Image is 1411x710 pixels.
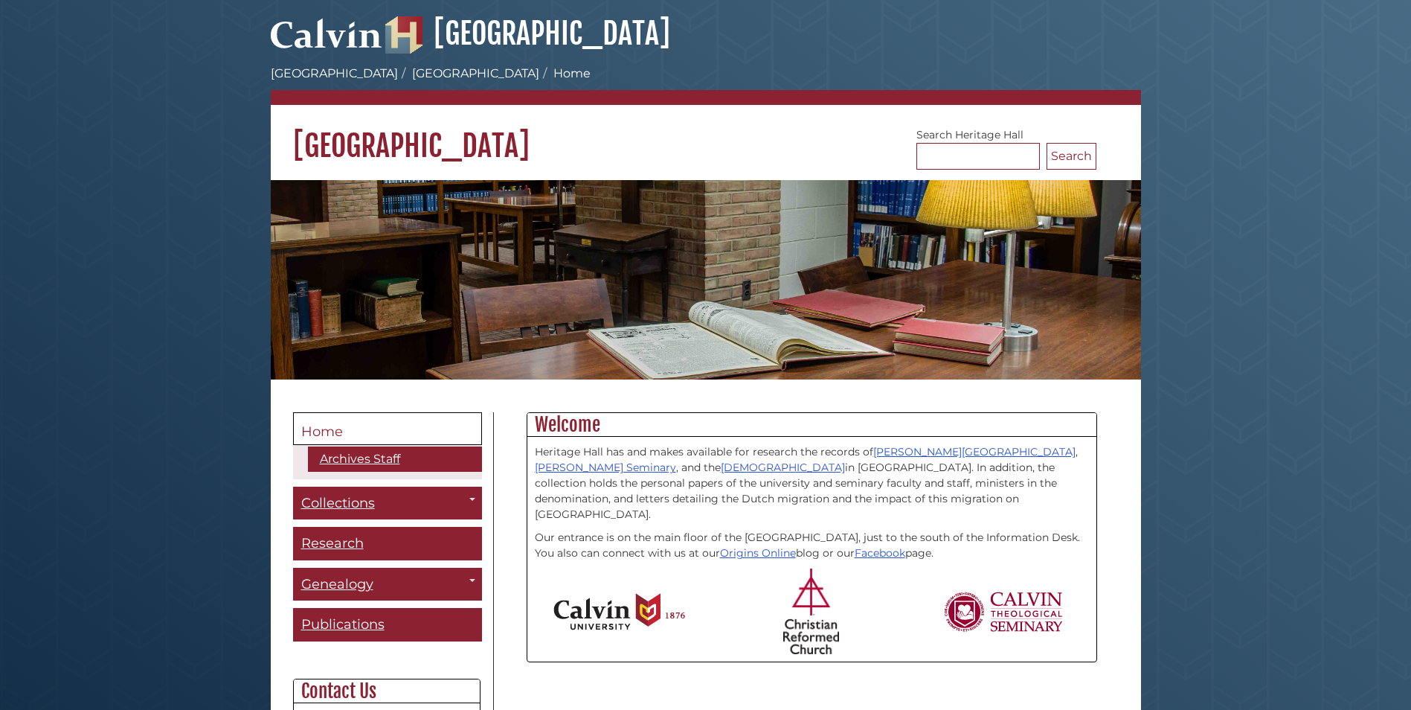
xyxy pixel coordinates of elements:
a: [PERSON_NAME] Seminary [535,461,676,474]
a: [GEOGRAPHIC_DATA] [271,66,398,80]
h1: [GEOGRAPHIC_DATA] [271,105,1141,164]
a: [PERSON_NAME][GEOGRAPHIC_DATA] [873,445,1076,458]
a: [DEMOGRAPHIC_DATA] [721,461,845,474]
a: Publications [293,608,482,642]
span: Genealogy [301,576,373,592]
img: Calvin [271,12,382,54]
span: Research [301,535,364,551]
nav: breadcrumb [271,65,1141,105]
a: Collections [293,487,482,520]
span: Home [301,423,343,440]
a: [GEOGRAPHIC_DATA] [385,15,670,52]
li: Home [539,65,591,83]
a: Origins Online [720,546,796,560]
a: Calvin University [271,34,382,48]
a: Home [293,412,482,445]
img: Christian Reformed Church [783,569,839,654]
img: Hekman Library Logo [385,16,422,54]
a: Research [293,527,482,560]
a: Archives Staff [308,447,482,472]
p: Our entrance is on the main floor of the [GEOGRAPHIC_DATA], just to the south of the Information ... [535,530,1089,561]
a: Genealogy [293,568,482,601]
a: Facebook [855,546,905,560]
button: Search [1047,143,1096,170]
img: Calvin Theological Seminary [943,592,1064,632]
p: Heritage Hall has and makes available for research the records of , , and the in [GEOGRAPHIC_DATA... [535,444,1089,522]
h2: Contact Us [294,679,480,703]
span: Publications [301,616,385,633]
span: Collections [301,495,375,511]
a: [GEOGRAPHIC_DATA] [412,66,539,80]
img: Calvin University [553,593,685,630]
h2: Welcome [527,413,1096,437]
